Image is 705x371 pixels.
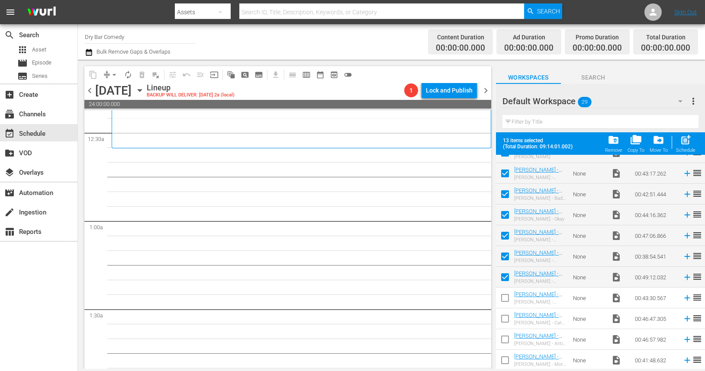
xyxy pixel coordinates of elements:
[682,293,692,303] svg: Add to Schedule
[653,134,664,146] span: drive_file_move
[514,312,562,325] a: [PERSON_NAME] - Cat Jokes
[631,184,679,205] td: 00:42:51.444
[4,167,15,178] span: Overlays
[193,68,207,82] span: Fill episodes with ad slates
[32,45,46,54] span: Asset
[227,70,235,79] span: auto_awesome_motion_outlined
[631,329,679,350] td: 00:46:57.982
[692,251,702,261] span: reorder
[4,30,15,40] span: Search
[4,227,15,237] span: Reports
[4,148,15,158] span: VOD
[344,70,352,79] span: toggle_off
[631,225,679,246] td: 00:47:06.866
[103,70,111,79] span: compress
[611,272,621,282] span: Video
[605,147,622,153] div: Remove
[692,334,702,344] span: reorder
[611,210,621,220] span: Video
[692,189,702,199] span: reorder
[682,355,692,365] svg: Add to Schedule
[514,175,566,180] div: [PERSON_NAME] - Shoulda Tried Harder
[514,229,562,242] a: [PERSON_NAME] - Mostly Kid Stuff
[570,246,608,267] td: None
[404,87,418,94] span: 1
[631,267,679,288] td: 00:49:12.032
[611,189,621,199] span: Video
[17,71,28,81] span: Series
[341,68,355,82] span: 24 hours Lineup View is OFF
[502,89,691,113] div: Default Workspace
[680,134,692,146] span: post_add
[570,308,608,329] td: None
[631,246,679,267] td: 00:38:54.541
[573,31,622,43] div: Promo Duration
[4,128,15,139] span: Schedule
[5,7,16,17] span: menu
[682,210,692,220] svg: Add to Schedule
[570,329,608,350] td: None
[514,341,566,346] div: [PERSON_NAME] - Anti Animal Vegan
[611,355,621,365] span: Video
[514,154,556,160] div: [PERSON_NAME]
[641,31,690,43] div: Total Duration
[682,252,692,261] svg: Add to Schedule
[504,43,554,53] span: 00:00:00.000
[514,291,562,304] a: [PERSON_NAME] - Incoherently True
[608,134,619,146] span: folder_delete
[21,2,62,22] img: ans4CAIJ8jUAAAAAAAAAAAAAAAAAAAAAAAAgQb4GAAAAAAAAAAAAAAAAAAAAAAAAJMjXAAAAAAAAAAAAAAAAAAAAAAAAgAT5G...
[84,85,95,96] span: chevron_left
[611,230,621,241] span: Video
[647,131,670,156] button: Move To
[688,96,699,106] span: more_vert
[180,68,193,82] span: Revert to Primary Episode
[628,147,644,153] div: Copy To
[611,313,621,324] span: Video
[631,288,679,308] td: 00:43:30.567
[32,72,48,80] span: Series
[537,3,560,19] span: Search
[692,355,702,365] span: reorder
[570,267,608,288] td: None
[561,72,626,83] span: Search
[602,131,625,156] button: Remove
[4,188,15,198] span: Automation
[673,131,698,156] span: Add to Schedule
[682,169,692,178] svg: Add to Schedule
[570,163,608,184] td: None
[514,278,566,284] div: [PERSON_NAME] - Please Believe It
[327,68,341,82] span: View Backup
[221,66,238,83] span: Refresh All Search Blocks
[4,90,15,100] span: Create
[625,131,647,156] button: Copy To
[647,131,670,156] span: Move Item To Workspace
[436,43,485,53] span: 00:00:00.000
[692,230,702,240] span: reorder
[422,83,477,98] button: Lock and Publish
[692,209,702,220] span: reorder
[266,66,283,83] span: Download as CSV
[149,68,163,82] span: Clear Lineup
[611,251,621,262] span: Video
[124,70,132,79] span: autorenew_outlined
[514,258,566,263] div: [PERSON_NAME] - Badgerine
[17,45,28,55] span: Asset
[135,68,149,82] span: Select an event to delete
[207,68,221,82] span: Update Metadata from Key Asset
[4,109,15,119] span: Channels
[570,350,608,371] td: None
[241,70,249,79] span: pageview_outlined
[95,48,171,55] span: Bulk Remove Gaps & Overlaps
[524,3,562,19] button: Search
[514,320,566,326] div: [PERSON_NAME] - Cat Jokes
[514,333,562,345] a: [PERSON_NAME] - Anti Animal Vegan
[163,66,180,83] span: Customize Events
[674,9,697,16] a: Sign Out
[688,91,699,112] button: more_vert
[316,70,325,79] span: date_range_outlined
[682,231,692,240] svg: Add to Schedule
[682,272,692,282] svg: Add to Schedule
[100,68,121,82] span: Remove Gaps & Overlaps
[84,100,491,109] span: 24:00:00.000
[682,335,692,344] svg: Add to Schedule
